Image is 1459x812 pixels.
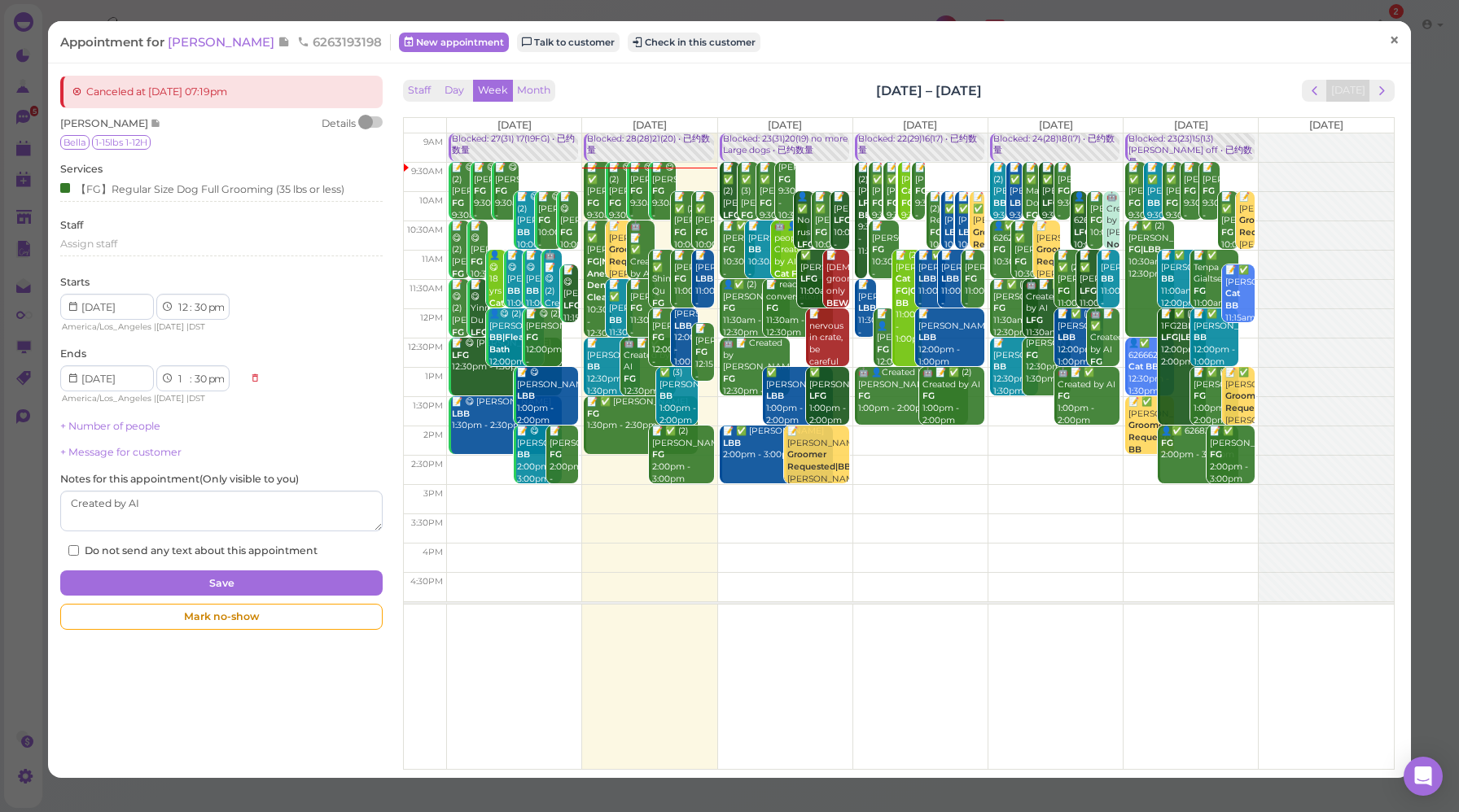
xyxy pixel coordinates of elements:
b: FG [624,373,636,384]
div: 📝 ✅ Shine Qu 11:00am - 12:00pm [651,250,676,346]
div: 📝 ✅ (2) [PERSON_NAME] 1:00pm - 2:00pm [1193,367,1239,426]
div: 📝 [PERSON_NAME] 12:30pm - 1:30pm [586,338,639,397]
div: 📝 [PERSON_NAME] 11:30am - 12:30pm [857,279,876,351]
div: Open Intercom Messenger [1404,757,1443,796]
div: 📝 ✅ [PERSON_NAME] 9:30am - 10:30am [1146,162,1164,246]
div: 🤖 📝 ✅ Created by AI 1:00pm - 2:00pm [1057,367,1119,426]
div: 📝 (2) Remy 10:00am - 11:00am [929,191,939,275]
b: FG [993,303,1006,313]
a: + Message for customer [60,446,182,458]
b: FG [872,244,884,255]
b: FG [922,391,935,401]
b: LBB [1058,332,1076,343]
div: 📝 ✅ (3) [PERSON_NAME] 9:30am - 10:30am [740,162,758,258]
b: FG [1203,186,1215,196]
div: 📝 ✅ [PERSON_NAME] 1:30pm - 2:30pm [586,396,697,432]
div: 👤✅ (2) [PERSON_NAME] 11:30am - 12:30pm [722,279,790,338]
div: 🤖 👤1 people Created by AI 10:30am - 11:30am [773,220,807,317]
b: FG [695,227,708,238]
div: 📝 😋 (2) [PERSON_NAME] 10:00am - 11:00am [516,191,541,275]
b: FG [723,244,735,255]
b: LBB [944,227,962,238]
b: FG [1090,215,1102,225]
div: 📝 (2) [PERSON_NAME] 9:30am - 11:30am [857,162,867,258]
b: Groomer Requested|BB [787,449,851,472]
div: 🤖 👤Created by [PERSON_NAME] 1:00pm - 2:00pm [857,367,968,415]
b: LBB [918,273,936,284]
b: FG [452,268,464,279]
span: [DATE] [633,119,667,131]
b: FG [1058,286,1070,296]
div: 📝 ✅ [PERSON_NAME] 2:00pm - 3:00pm [722,426,833,461]
span: 9:30am [411,166,443,177]
span: [DATE] [1309,119,1343,131]
div: 📝 ✅ (3) 1FG2BB 12:00pm - 2:00pm [1160,308,1207,368]
div: 📝 😋 [PERSON_NAME] 2:00pm - 3:00pm [516,426,563,485]
b: FG [609,198,621,208]
b: BB [517,449,530,460]
div: 📝 ✅ Marine Doglatyan 9:30am - 10:30am [1025,162,1039,258]
div: ✅ [PERSON_NAME] 1:00pm - 2:00pm [808,367,849,426]
b: FG|LBB [1128,244,1161,255]
div: 📝 (2) [PERSON_NAME] 9:30am - 10:30am [992,162,1006,246]
span: Note [151,117,161,129]
div: 📝 ✅ [PERSON_NAME] 11:00am - 12:00pm [1079,250,1103,334]
b: FG [1184,186,1196,196]
div: 📝 [PERSON_NAME] 11:00am - 12:00pm [694,250,714,321]
div: 📝 [PERSON_NAME] 11:00am - 12:00pm [673,250,698,321]
b: LBB [452,408,470,419]
b: FG [652,449,664,460]
div: 📝 [PERSON_NAME] 9:30am - 10:30am [1183,162,1201,234]
div: 📝 😋 [PERSON_NAME] 10:00am - 11:00am [559,191,579,275]
div: 📝 ✅ (2) [PERSON_NAME] 11:00am - 12:00pm [1057,250,1081,334]
b: LBB [918,332,936,343]
span: [PERSON_NAME] [60,117,151,129]
div: [PERSON_NAME] 9:30am - 10:30am [778,162,795,221]
div: 📝 ✅ [PERSON_NAME] 10:00am - 11:00am [944,191,953,275]
b: FG [815,227,827,238]
b: FG [652,332,664,343]
div: 📝 ✅ [PERSON_NAME] 9:30am - 10:30am [1009,162,1023,246]
div: 🤖 Created by [PERSON_NAME] 10:00am - 11:00am [1106,191,1119,323]
b: LBB [858,303,876,313]
div: 📝 ✅ [PERSON_NAME] 9:30am - 10:30am [586,162,611,246]
div: Blocked: 23(31)20(19) no more Large dogs • 已约数量 [722,133,849,157]
label: Do not send any text about this appointment [68,544,318,558]
a: + Number of people [60,420,160,432]
b: FG [587,198,599,208]
h2: [DATE] – [DATE] [876,81,982,100]
button: [DATE] [1326,80,1370,102]
label: Notes for this appointment ( Only visible to you ) [60,472,299,487]
b: FG [652,186,664,196]
b: FG [858,391,870,401]
div: 📝 😋 [PERSON_NAME] 1:30pm - 2:30pm [451,396,562,432]
div: 📝 ✅ [PERSON_NAME] 9:30am - 10:30am [1041,162,1055,246]
b: FG [652,298,664,308]
div: 📝 😋 [PERSON_NAME] 1:00pm - 2:00pm [516,367,579,426]
b: LFG [563,300,581,311]
div: 📝 [PERSON_NAME] 9:30am - 10:30am [1057,162,1071,234]
div: 【FG】Regular Size Dog Full Grooming (35 lbs or less) [60,180,344,197]
div: 📝 ✅ (2) [PERSON_NAME] 10:30am - 12:30pm [1128,220,1174,280]
label: Starts [60,275,90,290]
b: BB [659,391,673,401]
div: 👤✅ 6268313161 2:00pm - 3:00pm [1160,426,1238,461]
span: [DATE] [497,119,532,131]
div: 👤✅ 6262162023 10:30am - 11:30am [992,220,1017,292]
b: FG [993,244,1006,255]
a: New appointment [399,33,509,52]
b: Cat FG [774,268,804,279]
span: 11am [422,254,443,264]
div: 📝 [PERSON_NAME] 11:00am - 12:00pm [940,250,968,321]
div: 📝 [DEMOGRAPHIC_DATA] groomer only 11:00am - 12:00pm [826,250,849,346]
b: Groomer Requested|FG [1225,391,1288,413]
div: 📝 [PERSON_NAME] 10:00am - 11:00am [1089,191,1103,263]
div: ✅ [PERSON_NAME] 11:00am - 12:00pm [800,250,833,321]
b: LFG [1074,227,1091,238]
b: FG [630,303,642,313]
div: 📝 ✅ Tenpa Gialtsen 11:00am - 12:00pm [1193,250,1239,321]
b: FG [587,408,599,419]
span: 6263193198 [297,34,382,50]
b: Groomer Requested|Cat BB [1128,420,1194,454]
span: × [1389,29,1400,52]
